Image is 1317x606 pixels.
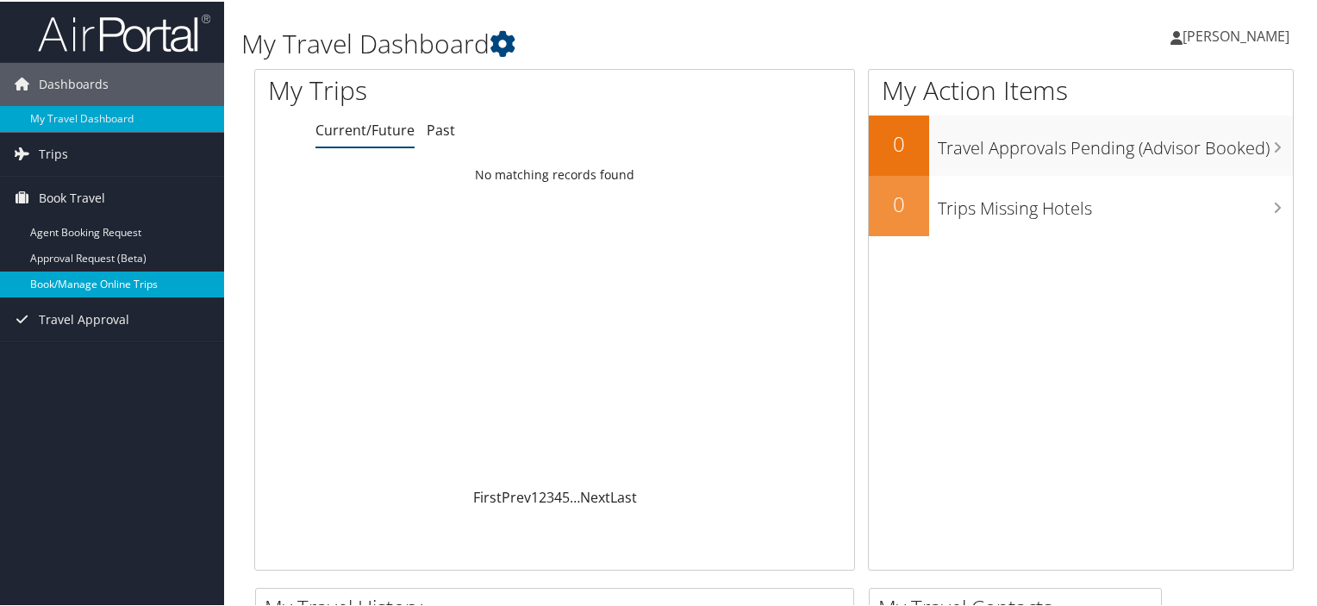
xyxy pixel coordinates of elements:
[39,297,129,340] span: Travel Approval
[427,119,455,138] a: Past
[39,131,68,174] span: Trips
[531,486,539,505] a: 1
[869,114,1293,174] a: 0Travel Approvals Pending (Advisor Booked)
[869,71,1293,107] h1: My Action Items
[1170,9,1307,60] a: [PERSON_NAME]
[502,486,531,505] a: Prev
[38,11,210,52] img: airportal-logo.png
[241,24,952,60] h1: My Travel Dashboard
[315,119,415,138] a: Current/Future
[570,486,580,505] span: …
[610,486,637,505] a: Last
[562,486,570,505] a: 5
[938,126,1293,159] h3: Travel Approvals Pending (Advisor Booked)
[1183,25,1289,44] span: [PERSON_NAME]
[255,158,854,189] td: No matching records found
[869,174,1293,234] a: 0Trips Missing Hotels
[39,175,105,218] span: Book Travel
[546,486,554,505] a: 3
[473,486,502,505] a: First
[938,186,1293,219] h3: Trips Missing Hotels
[539,486,546,505] a: 2
[268,71,592,107] h1: My Trips
[554,486,562,505] a: 4
[869,188,929,217] h2: 0
[869,128,929,157] h2: 0
[39,61,109,104] span: Dashboards
[580,486,610,505] a: Next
